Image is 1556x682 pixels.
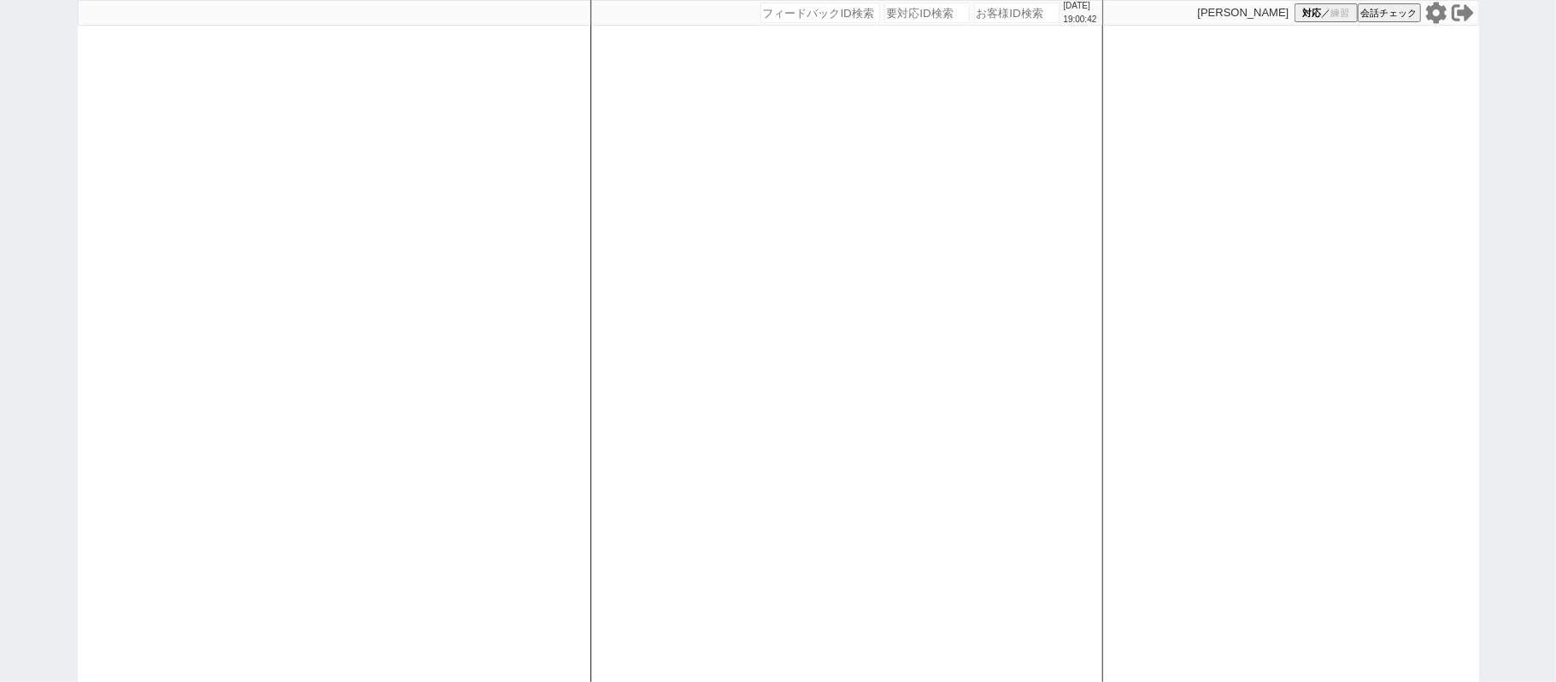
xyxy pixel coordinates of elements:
input: 要対応ID検索 [884,3,970,23]
span: 練習 [1330,7,1349,20]
button: 会話チェック [1358,3,1421,22]
span: 会話チェック [1361,7,1418,20]
button: 対応／練習 [1295,3,1358,22]
span: 対応 [1302,7,1321,20]
p: [PERSON_NAME] [1198,6,1289,20]
input: お客様ID検索 [974,3,1060,23]
input: フィードバックID検索 [760,3,880,23]
p: 19:00:42 [1064,13,1097,26]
